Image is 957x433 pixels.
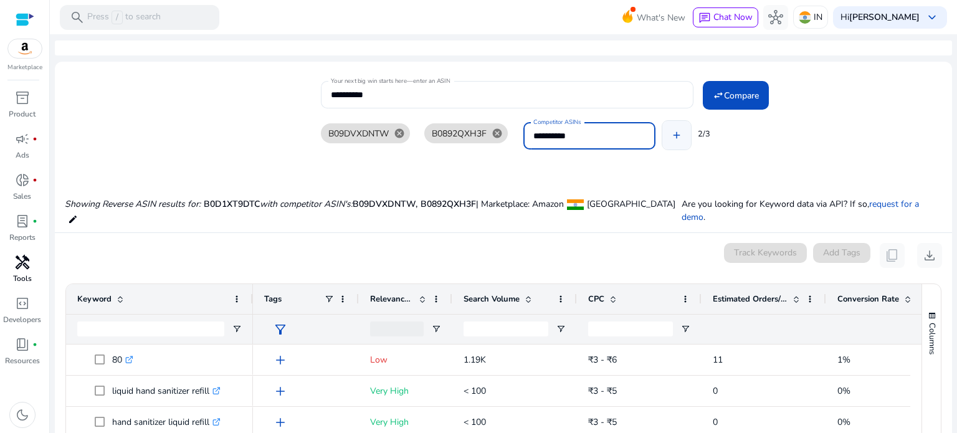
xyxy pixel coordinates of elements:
span: handyman [15,255,30,270]
p: 80 [112,347,133,373]
span: donut_small [15,173,30,188]
span: / [112,11,123,24]
span: Keyword [77,293,112,305]
span: keyboard_arrow_down [925,10,940,25]
p: Sales [13,191,31,202]
span: [GEOGRAPHIC_DATA] [587,198,675,210]
i: Showing Reverse ASIN results for: [65,198,201,210]
span: inventory_2 [15,90,30,105]
span: Search Volume [464,293,520,305]
span: B09DVXDNTW [328,127,389,140]
img: amazon.svg [8,39,42,58]
p: Developers [3,314,41,325]
span: , [416,198,421,210]
span: filter_alt [273,322,288,337]
span: Compare [724,89,759,102]
img: in.svg [799,11,811,24]
span: fiber_manual_record [32,136,37,141]
span: ₹3 - ₹5 [588,416,617,428]
span: Relevance Score [370,293,414,305]
mat-icon: add [671,130,682,141]
mat-icon: edit [68,212,78,227]
span: fiber_manual_record [32,219,37,224]
span: Tags [264,293,282,305]
button: Open Filter Menu [232,324,242,334]
span: lab_profile [15,214,30,229]
span: Estimated Orders/Month [713,293,788,305]
span: B0892QXH3F [432,127,487,140]
span: fiber_manual_record [32,342,37,347]
span: 0% [837,385,850,397]
span: B0D1XT9DTC [204,198,260,210]
span: hub [768,10,783,25]
span: fiber_manual_record [32,178,37,183]
span: 0 [713,416,718,428]
span: dark_mode [15,407,30,422]
p: liquid hand sanitizer refill [112,378,221,404]
span: Chat Now [713,11,753,23]
button: Open Filter Menu [680,324,690,334]
span: < 100 [464,385,486,397]
span: search [70,10,85,25]
b: [PERSON_NAME] [849,11,920,23]
p: Tools [13,273,32,284]
p: Reports [9,232,36,243]
input: Keyword Filter Input [77,321,224,336]
p: IN [814,6,822,28]
button: Open Filter Menu [556,324,566,334]
p: Marketplace [7,63,42,72]
span: download [922,248,937,263]
span: B09DVXDNTW [353,198,421,210]
mat-icon: cancel [487,128,508,139]
button: chatChat Now [693,7,758,27]
mat-label: Your next big win starts here—enter an ASIN [331,77,450,85]
mat-icon: swap_horiz [713,90,724,101]
i: with competitor ASIN's: [260,198,353,210]
mat-icon: cancel [389,128,410,139]
p: Low [370,347,441,373]
button: Compare [703,81,769,110]
mat-hint: 2/3 [698,126,710,140]
button: download [917,243,942,268]
mat-label: Competitor ASINs [533,118,581,126]
span: CPC [588,293,604,305]
span: Columns [926,323,938,354]
p: Resources [5,355,40,366]
button: Open Filter Menu [431,324,441,334]
span: add [273,353,288,368]
span: ₹3 - ₹6 [588,354,617,366]
span: 0% [837,416,850,428]
p: Product [9,108,36,120]
span: 11 [713,354,723,366]
input: Search Volume Filter Input [464,321,548,336]
span: campaign [15,131,30,146]
p: Very High [370,378,441,404]
span: What's New [637,7,685,29]
span: 1% [837,354,850,366]
button: hub [763,5,788,30]
span: < 100 [464,416,486,428]
span: B0892QXH3F [421,198,476,210]
span: Conversion Rate [837,293,899,305]
span: code_blocks [15,296,30,311]
p: Hi [840,13,920,22]
span: 0 [713,385,718,397]
p: Ads [16,150,29,161]
span: 1.19K [464,354,486,366]
span: add [273,415,288,430]
p: Are you looking for Keyword data via API? If so, . [682,197,942,224]
input: CPC Filter Input [588,321,673,336]
span: book_4 [15,337,30,352]
span: | Marketplace: Amazon [476,198,564,210]
span: ₹3 - ₹5 [588,385,617,397]
span: chat [698,12,711,24]
p: Press to search [87,11,161,24]
span: add [273,384,288,399]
